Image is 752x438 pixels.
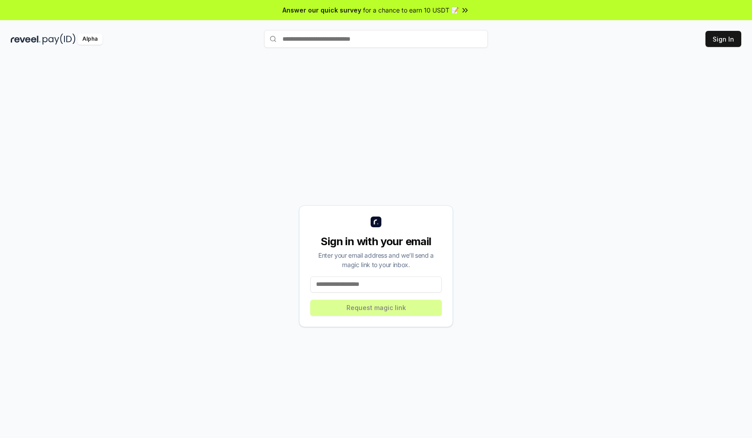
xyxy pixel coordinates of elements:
[282,5,361,15] span: Answer our quick survey
[77,34,103,45] div: Alpha
[11,34,41,45] img: reveel_dark
[363,5,459,15] span: for a chance to earn 10 USDT 📝
[310,234,442,249] div: Sign in with your email
[43,34,76,45] img: pay_id
[310,251,442,269] div: Enter your email address and we’ll send a magic link to your inbox.
[705,31,741,47] button: Sign In
[371,217,381,227] img: logo_small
